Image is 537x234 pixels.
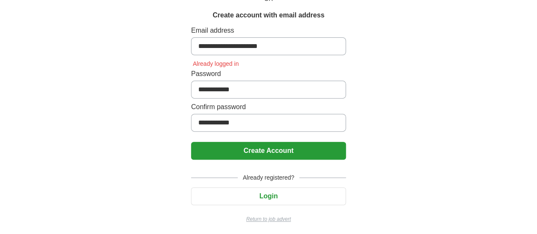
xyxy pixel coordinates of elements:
[191,102,346,112] label: Confirm password
[191,69,346,79] label: Password
[191,187,346,205] button: Login
[213,10,324,20] h1: Create account with email address
[191,60,240,67] span: Already logged in
[191,192,346,200] a: Login
[238,173,299,182] span: Already registered?
[191,25,346,36] label: Email address
[191,215,346,223] a: Return to job advert
[191,142,346,160] button: Create Account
